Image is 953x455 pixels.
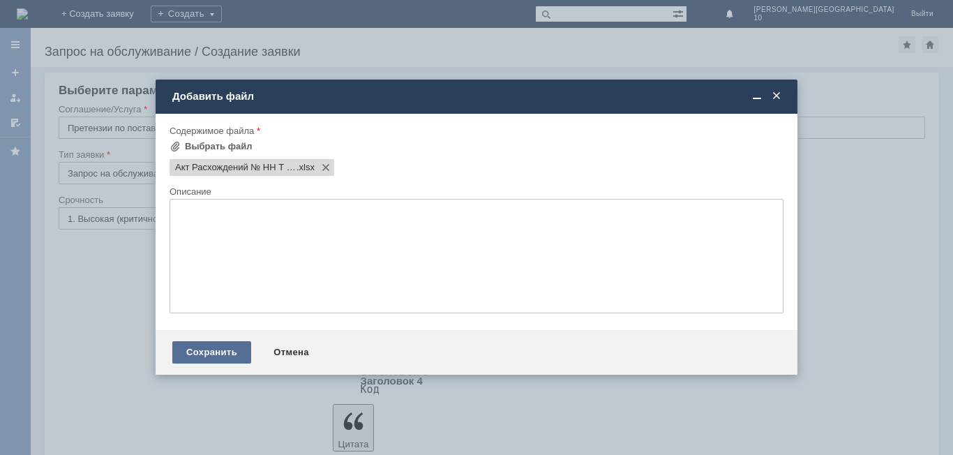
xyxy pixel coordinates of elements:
span: Акт Расхождений № НН Т 2-001214 от 28.09.2025 г..xlsx [175,162,297,173]
div: Содержимое файла [170,126,781,135]
span: Закрыть [770,90,783,103]
div: Добавить файл [172,90,783,103]
div: Выбрать файл [185,141,253,152]
span: Свернуть (Ctrl + M) [750,90,764,103]
div: Описание [170,187,781,196]
span: Акт Расхождений № НН Т 2-001214 от 28.09.2025 г..xlsx [297,162,315,173]
div: Добрый день. При приемке товара были обнаружены расхождения. Накладная № ННТ2-001214 от [DATE] Ак... [6,6,204,39]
